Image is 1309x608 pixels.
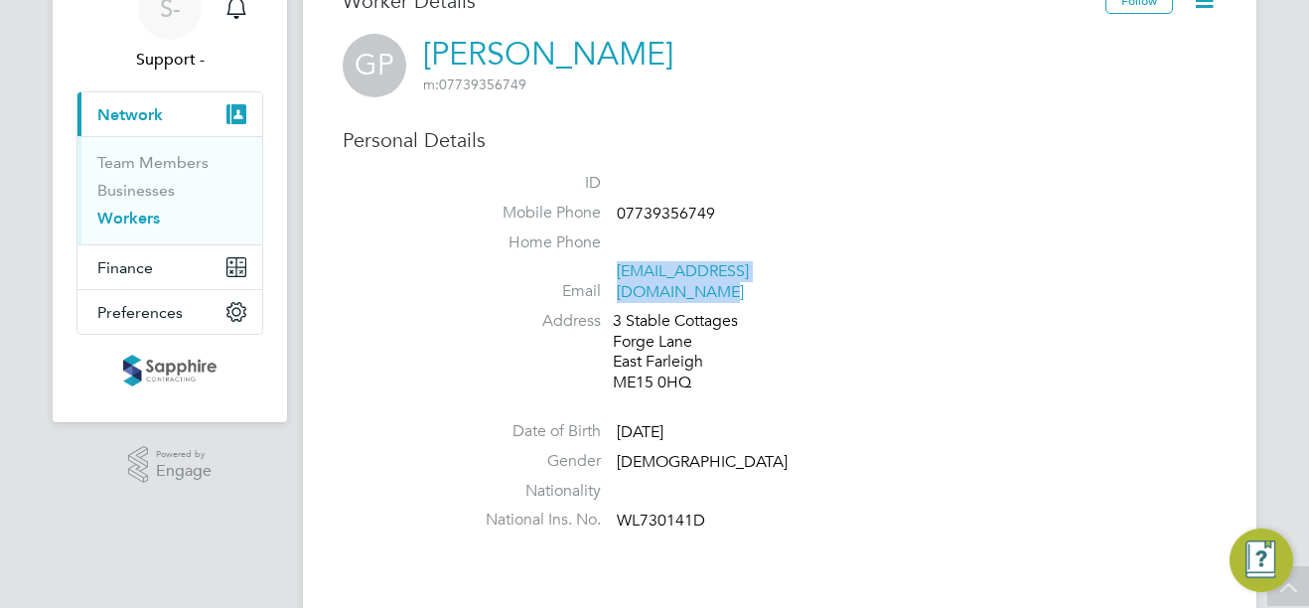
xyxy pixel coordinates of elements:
label: Nationality [462,481,601,502]
span: Engage [156,463,212,480]
label: Mobile Phone [462,203,601,224]
button: Network [77,92,262,136]
a: Team Members [97,153,209,172]
label: Email [462,281,601,302]
label: Date of Birth [462,421,601,442]
span: Network [97,105,163,124]
a: Powered byEngage [128,446,213,484]
img: sapphire-logo-retina.png [123,355,217,386]
button: Engage Resource Center [1230,529,1293,592]
label: ID [462,173,601,194]
span: WL730141D [617,512,705,532]
a: [EMAIL_ADDRESS][DOMAIN_NAME] [617,261,749,302]
span: [DEMOGRAPHIC_DATA] [617,452,788,472]
label: Gender [462,451,601,472]
span: GP [343,34,406,97]
label: National Ins. No. [462,510,601,531]
a: Businesses [97,181,175,200]
h3: Personal Details [343,127,1217,153]
span: Powered by [156,446,212,463]
label: Home Phone [462,232,601,253]
span: Preferences [97,303,183,322]
a: Go to home page [76,355,263,386]
label: Address [462,311,601,332]
span: Support - [76,48,263,72]
a: Workers [97,209,160,228]
span: Finance [97,258,153,277]
button: Preferences [77,290,262,334]
span: m: [423,76,439,93]
button: Finance [77,245,262,289]
span: 07739356749 [617,204,715,224]
div: 3 Stable Cottages Forge Lane East Farleigh ME15 0HQ [613,311,801,393]
a: [PERSON_NAME] [423,35,673,74]
span: 07739356749 [423,76,526,93]
span: [DATE] [617,422,663,442]
div: Network [77,136,262,244]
